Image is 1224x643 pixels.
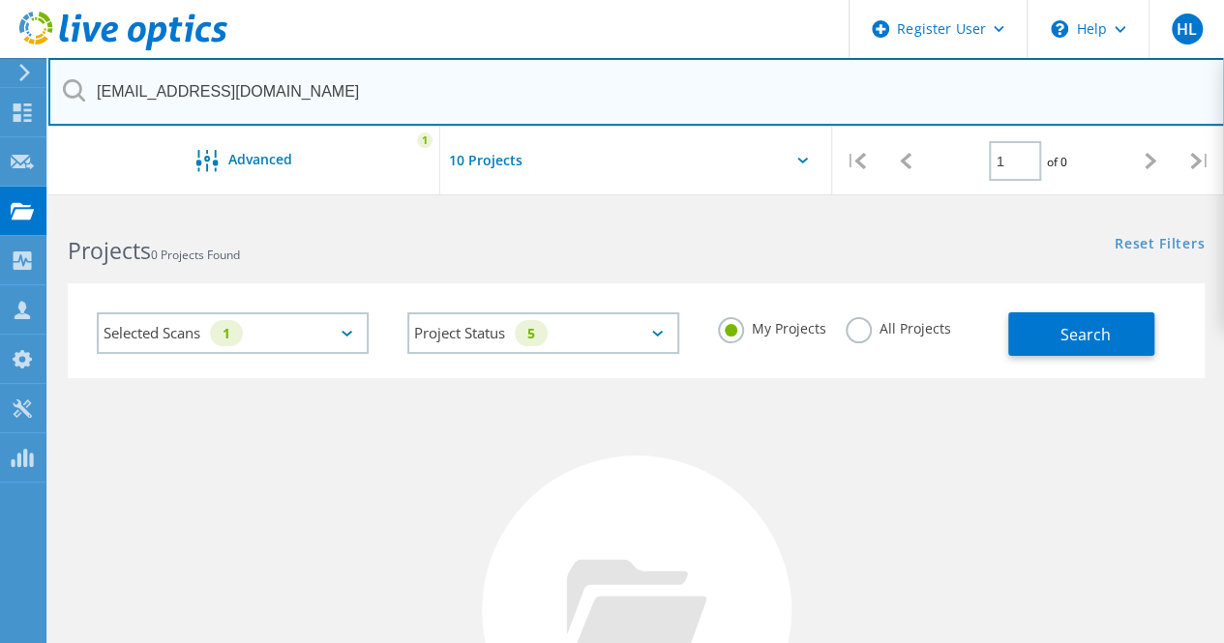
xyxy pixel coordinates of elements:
[718,317,826,336] label: My Projects
[1177,21,1197,37] span: HL
[515,320,548,346] div: 5
[1175,127,1224,195] div: |
[832,127,881,195] div: |
[210,320,243,346] div: 1
[68,235,151,266] b: Projects
[97,312,369,354] div: Selected Scans
[151,247,240,263] span: 0 Projects Found
[846,317,951,336] label: All Projects
[407,312,679,354] div: Project Status
[1008,312,1154,356] button: Search
[19,41,227,54] a: Live Optics Dashboard
[1060,324,1111,345] span: Search
[1115,237,1205,253] a: Reset Filters
[228,153,292,166] span: Advanced
[1051,20,1068,38] svg: \n
[1046,154,1066,170] span: of 0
